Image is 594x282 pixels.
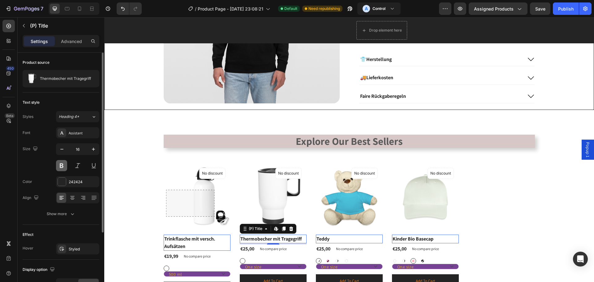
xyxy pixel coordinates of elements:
[372,6,385,12] h3: Control
[61,38,82,45] p: Advanced
[573,252,588,267] div: Open Intercom Messenger
[288,217,355,226] a: Kinder Bio Basecap
[23,60,49,65] div: Product source
[5,113,15,118] div: Beta
[30,22,97,29] p: (P) Title
[136,257,202,271] button: Add to cart
[23,194,40,202] div: Align
[23,114,33,119] div: Styles
[256,57,289,64] p: 🚚Lieferkosten
[159,261,179,267] div: Add to cart
[289,237,292,249] span: Helles Mintgrün
[250,153,271,159] p: No discount
[59,145,126,212] img: Trinkflasche mit versch. Aufsätzen - Weiß
[212,145,278,212] img: Teddy - Atollblau
[143,209,159,214] div: (P) Title
[59,114,79,119] span: Heading 4*
[56,111,99,122] button: Heading 4*
[69,130,98,136] div: Assistant
[232,241,234,247] span: Königsblau
[31,38,48,45] p: Settings
[23,145,39,153] div: Size
[174,153,195,159] p: No discount
[308,230,335,233] p: No compare price
[47,211,75,217] div: Show more
[284,6,297,11] span: Default
[23,208,99,219] button: Show more
[136,145,202,212] img: Thermobecher mit Tragegriff - Weiß
[59,117,431,131] h2: Rich Text Editor. Editing area: main
[136,145,202,212] a: Thermobecher mit Tragegriff
[80,237,106,241] p: No compare price
[212,217,278,226] a: Teddy
[23,179,32,184] div: Color
[136,227,151,236] div: €25,00
[558,6,574,12] div: Publish
[23,245,33,251] div: Hover
[312,261,331,267] div: Add to cart
[326,153,347,159] p: No discount
[59,264,126,278] button: Add to cart
[535,6,545,11] span: Save
[288,145,355,212] a: Kinder Bio Basecap
[23,232,33,237] div: Effect
[136,217,202,226] a: Thermobecher mit Tragegriff
[59,217,126,233] a: Trinkflasche mit versch. Aufsätzen
[195,6,196,12] span: /
[357,2,401,15] button: AControl
[241,237,243,249] span: [DEMOGRAPHIC_DATA] Navy
[212,145,278,212] a: Teddy
[98,153,118,159] p: No discount
[288,145,355,212] img: Kinder Bio Basecap - Helles Mintgrün
[288,257,355,271] button: Add to cart
[308,6,340,11] span: Need republishing
[474,6,514,12] span: Assigned Products
[365,6,368,12] p: A
[530,2,550,15] button: Save
[59,235,75,243] div: €19,99
[104,17,594,282] iframe: Design area
[23,266,56,274] div: Display option
[213,241,216,247] span: Atollblau
[59,145,126,212] a: Trinkflasche mit versch. Aufsätzen
[69,179,98,185] div: 242424
[41,5,43,12] p: 7
[265,11,298,15] div: Drop element here
[23,100,40,105] div: Text style
[156,230,183,233] p: No compare price
[117,2,142,15] div: Undo/Redo
[198,6,263,12] span: Product Page - [DATE] 23:08:21
[25,72,37,85] img: product feature img
[232,230,259,233] p: No compare price
[553,2,579,15] button: Publish
[288,227,303,236] div: €25,00
[6,66,15,71] div: 450
[469,2,527,15] button: Assigned Products
[69,246,98,252] div: Styled
[2,2,46,15] button: 7
[256,39,287,46] p: 👕Herstellung
[23,130,30,136] div: Font
[212,227,227,236] div: €25,00
[40,76,91,81] p: Thermobecher mit Tragegriff
[299,241,301,247] span: Hellblau
[256,76,302,82] p: Faire Rückgaberegeln
[480,125,487,140] span: Popup 1
[212,257,278,271] button: Add to cart
[235,261,255,267] div: Add to cart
